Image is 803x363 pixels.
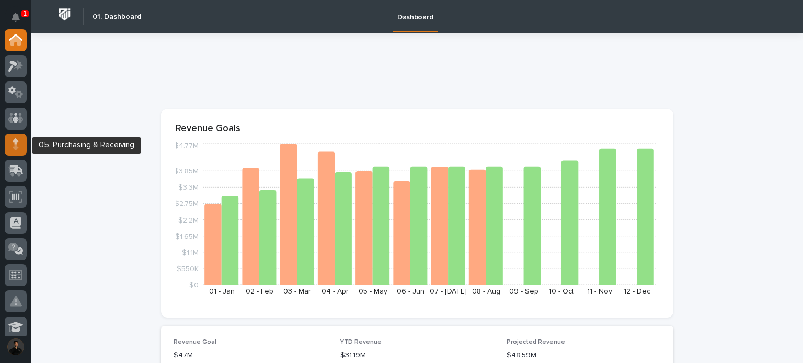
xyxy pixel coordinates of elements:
[322,288,349,295] text: 04 - Apr
[246,288,273,295] text: 02 - Feb
[5,336,27,358] button: users-avatar
[472,288,500,295] text: 08 - Aug
[359,288,387,295] text: 05 - May
[5,6,27,28] button: Notifications
[549,288,574,295] text: 10 - Oct
[23,10,27,17] p: 1
[93,13,141,21] h2: 01. Dashboard
[55,5,74,24] img: Workspace Logo
[175,232,199,240] tspan: $1.65M
[340,339,382,345] span: YTD Revenue
[174,350,328,361] p: $47M
[174,168,199,175] tspan: $3.85M
[175,200,199,207] tspan: $2.75M
[430,288,467,295] text: 07 - [DATE]
[624,288,650,295] text: 12 - Dec
[587,288,612,295] text: 11 - Nov
[178,216,199,224] tspan: $2.2M
[177,265,199,272] tspan: $550K
[340,350,495,361] p: $31.19M
[182,249,199,256] tspan: $1.1M
[176,123,659,135] p: Revenue Goals
[174,142,199,149] tspan: $4.77M
[397,288,425,295] text: 06 - Jun
[209,288,235,295] text: 01 - Jan
[507,339,565,345] span: Projected Revenue
[509,288,538,295] text: 09 - Sep
[178,184,199,191] tspan: $3.3M
[283,288,311,295] text: 03 - Mar
[189,282,199,289] tspan: $0
[174,339,216,345] span: Revenue Goal
[507,350,661,361] p: $48.59M
[13,13,27,29] div: Notifications1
